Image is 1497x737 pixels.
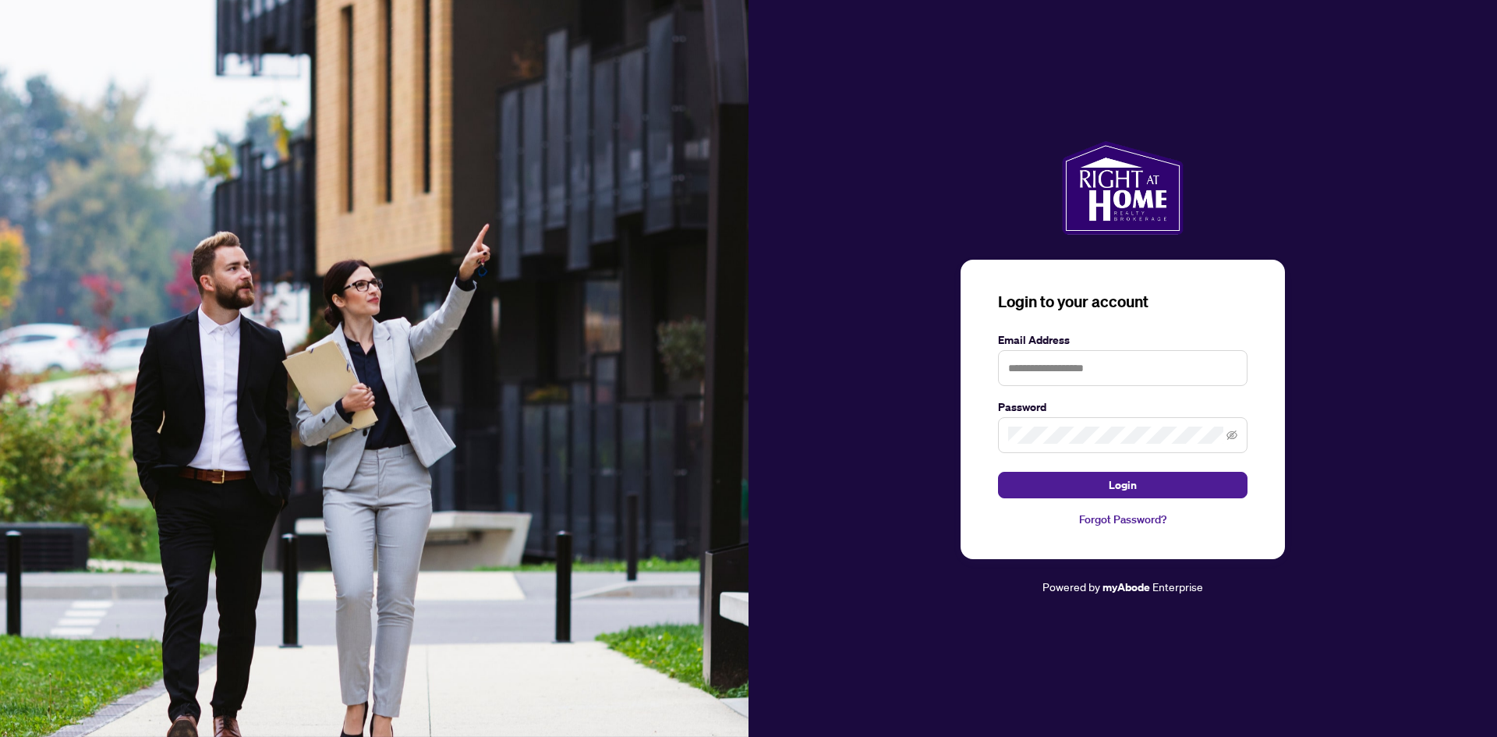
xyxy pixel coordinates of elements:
a: myAbode [1102,579,1150,596]
a: Forgot Password? [998,511,1247,528]
label: Password [998,399,1247,416]
h3: Login to your account [998,291,1247,313]
span: eye-invisible [1226,430,1237,441]
label: Email Address [998,331,1247,349]
span: Login [1109,473,1137,498]
img: ma-logo [1062,141,1183,235]
span: Enterprise [1152,579,1203,593]
button: Login [998,472,1247,498]
span: Powered by [1042,579,1100,593]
